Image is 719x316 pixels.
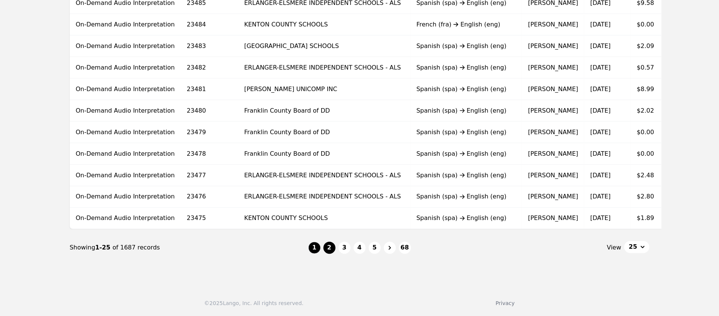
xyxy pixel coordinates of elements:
[631,165,666,186] td: $2.48
[238,100,410,122] td: Franklin County Board of DD
[417,85,516,94] div: Spanish (spa) English (eng)
[238,79,410,100] td: [PERSON_NAME] UNICOMP INC
[339,242,351,254] button: 3
[417,63,516,72] div: Spanish (spa) English (eng)
[590,215,611,222] time: [DATE]
[522,79,584,100] td: [PERSON_NAME]
[369,242,381,254] button: 5
[417,20,516,29] div: French (fra) English (eng)
[70,143,181,165] td: On-Demand Audio Interpretation
[590,21,611,28] time: [DATE]
[70,208,181,229] td: On-Demand Audio Interpretation
[70,122,181,143] td: On-Demand Audio Interpretation
[522,165,584,186] td: [PERSON_NAME]
[631,143,666,165] td: $0.00
[70,57,181,79] td: On-Demand Audio Interpretation
[631,100,666,122] td: $2.02
[70,36,181,57] td: On-Demand Audio Interpretation
[70,165,181,186] td: On-Demand Audio Interpretation
[629,243,637,252] span: 25
[522,100,584,122] td: [PERSON_NAME]
[399,242,411,254] button: 68
[417,214,516,223] div: Spanish (spa) English (eng)
[631,14,666,36] td: $0.00
[238,165,410,186] td: ERLANGER-ELSMERE INDEPENDENT SCHOOLS - ALS
[181,186,238,208] td: 23476
[417,42,516,51] div: Spanish (spa) English (eng)
[522,122,584,143] td: [PERSON_NAME]
[590,150,611,157] time: [DATE]
[181,143,238,165] td: 23478
[238,14,410,36] td: KENTON COUNTY SCHOOLS
[590,85,611,93] time: [DATE]
[181,57,238,79] td: 23482
[590,64,611,71] time: [DATE]
[204,300,303,307] div: © 2025 Lango, Inc. All rights reserved.
[181,14,238,36] td: 23484
[590,193,611,200] time: [DATE]
[70,186,181,208] td: On-Demand Audio Interpretation
[496,301,515,307] a: Privacy
[624,241,649,253] button: 25
[417,171,516,180] div: Spanish (spa) English (eng)
[522,14,584,36] td: [PERSON_NAME]
[238,122,410,143] td: Franklin County Board of DD
[70,229,650,266] nav: Page navigation
[590,42,611,50] time: [DATE]
[70,100,181,122] td: On-Demand Audio Interpretation
[238,208,410,229] td: KENTON COUNTY SCHOOLS
[607,243,621,252] span: View
[590,129,611,136] time: [DATE]
[417,149,516,158] div: Spanish (spa) English (eng)
[631,186,666,208] td: $2.80
[631,36,666,57] td: $2.09
[181,36,238,57] td: 23483
[417,128,516,137] div: Spanish (spa) English (eng)
[70,79,181,100] td: On-Demand Audio Interpretation
[590,107,611,114] time: [DATE]
[238,57,410,79] td: ERLANGER-ELSMERE INDEPENDENT SCHOOLS - ALS
[323,242,336,254] button: 2
[522,208,584,229] td: [PERSON_NAME]
[238,143,410,165] td: Franklin County Board of DD
[181,165,238,186] td: 23477
[238,186,410,208] td: ERLANGER-ELSMERE INDEPENDENT SCHOOLS - ALS
[590,172,611,179] time: [DATE]
[417,106,516,115] div: Spanish (spa) English (eng)
[631,208,666,229] td: $1.89
[238,36,410,57] td: [GEOGRAPHIC_DATA] SCHOOLS
[95,244,112,251] span: 1-25
[631,122,666,143] td: $0.00
[417,192,516,201] div: Spanish (spa) English (eng)
[181,122,238,143] td: 23479
[70,243,308,252] div: Showing of 1687 records
[181,79,238,100] td: 23481
[522,143,584,165] td: [PERSON_NAME]
[181,100,238,122] td: 23480
[70,14,181,36] td: On-Demand Audio Interpretation
[522,36,584,57] td: [PERSON_NAME]
[522,57,584,79] td: [PERSON_NAME]
[181,208,238,229] td: 23475
[631,57,666,79] td: $0.57
[631,79,666,100] td: $8.99
[522,186,584,208] td: [PERSON_NAME]
[354,242,366,254] button: 4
